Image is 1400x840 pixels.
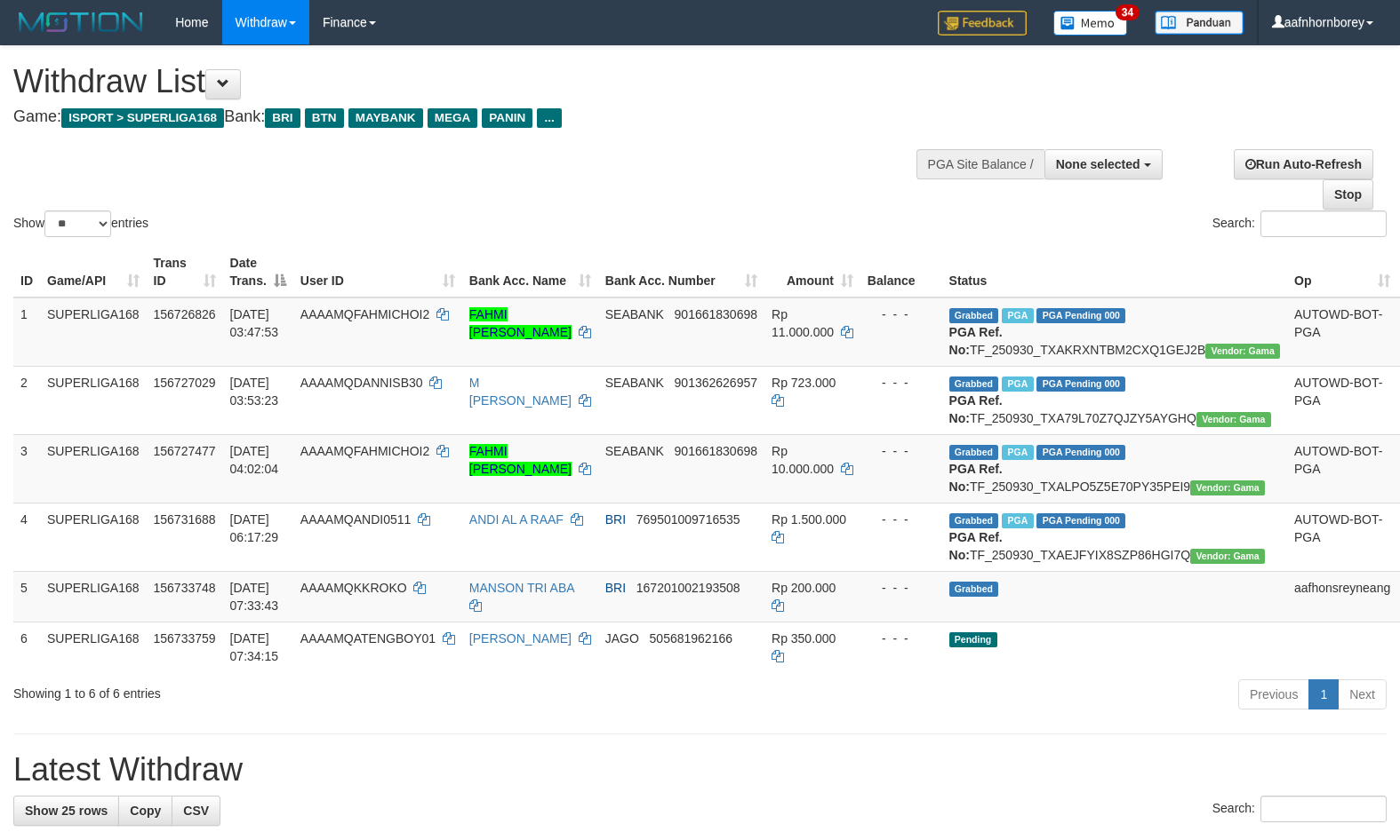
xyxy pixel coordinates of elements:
[154,307,216,321] span: 156726826
[605,307,664,321] span: SEABANK
[183,804,209,818] span: CSV
[1196,412,1271,427] span: Vendor URL: https://trx31.1velocity.biz
[482,108,532,128] span: PANIN
[1002,376,1033,392] span: Marked by aafandaneth
[469,376,572,408] a: M [PERSON_NAME]
[1212,210,1387,237] label: Search:
[1036,513,1125,528] span: PGA Pending
[1260,796,1387,822] input: Search:
[265,108,300,128] span: BRI
[13,247,40,297] th: ID
[1287,503,1397,571] td: AUTOWD-BOT-PGA
[949,462,1003,494] b: PGA Ref. No:
[348,108,423,128] span: MAYBANK
[868,374,935,392] div: - - -
[916,149,1044,179] div: PGA Site Balance /
[772,444,834,476] span: Rp 10.000.000
[61,108,224,128] span: ISPORT > SUPERLIGA168
[1338,679,1387,709] a: Next
[942,503,1287,571] td: TF_250930_TXAEJFYIX8SZP86HGI7Q
[1287,366,1397,434] td: AUTOWD-BOT-PGA
[13,9,148,36] img: MOTION_logo.png
[1116,4,1140,20] span: 34
[44,210,111,237] select: Showentries
[40,571,147,622] td: SUPERLIGA168
[1002,445,1033,460] span: Marked by aafandaneth
[860,247,942,297] th: Balance
[949,376,999,392] span: Grabbed
[942,366,1287,434] td: TF_250930_TXA79L70Z7QJZY5AYGHQ
[230,581,279,613] span: [DATE] 07:33:43
[13,678,570,702] div: Showing 1 to 6 of 6 entries
[428,108,478,128] span: MEGA
[230,512,279,544] span: [DATE] 06:17:29
[1155,11,1244,35] img: panduan.png
[1002,513,1033,528] span: Marked by aafromsomean
[1323,179,1373,210] a: Stop
[154,512,216,527] span: 156731688
[942,297,1287,367] td: TF_250930_TXAKRXNTBM2CXQ1GEJ2B
[25,804,108,818] span: Show 25 rows
[1234,149,1373,179] a: Run Auto-Refresh
[1002,308,1033,323] span: Marked by aafandaneth
[13,434,40,503] td: 3
[1287,247,1397,297] th: Op: activate to sort column ascending
[772,307,834,339] span: Rp 11.000.000
[1205,344,1280,359] span: Vendor URL: https://trx31.1velocity.biz
[40,503,147,571] td: SUPERLIGA168
[305,108,344,128] span: BTN
[949,530,1003,562] b: PGA Ref. No:
[1287,571,1397,622] td: aafhonsreyneang
[13,210,148,237] label: Show entries
[942,247,1287,297] th: Status
[1287,434,1397,503] td: AUTOWD-BOT-PGA
[772,631,836,646] span: Rp 350.000
[40,366,147,434] td: SUPERLIGA168
[300,444,429,458] span: AAAAMQFAHMICHOI2
[13,796,119,826] a: Show 25 rows
[40,622,147,672] td: SUPERLIGA168
[605,631,639,646] span: JAGO
[868,579,935,597] div: - - -
[469,444,572,476] a: FAHMI [PERSON_NAME]
[13,503,40,571] td: 4
[949,632,997,647] span: Pending
[300,307,429,321] span: AAAAMQFAHMICHOI2
[605,581,626,595] span: BRI
[772,376,836,390] span: Rp 723.000
[13,108,916,126] h4: Game: Bank:
[154,376,216,390] span: 156727029
[1036,308,1125,323] span: PGA Pending
[40,297,147,367] td: SUPERLIGA168
[154,631,216,646] span: 156733759
[230,376,279,408] span: [DATE] 03:53:23
[1190,549,1265,564] span: Vendor URL: https://trx31.1velocity.biz
[868,442,935,460] div: - - -
[537,108,561,128] span: ...
[13,571,40,622] td: 5
[300,512,412,527] span: AAAAMQANDI0511
[40,247,147,297] th: Game/API: activate to sort column ascending
[469,307,572,339] a: FAHMI [PERSON_NAME]
[605,444,664,458] span: SEABANK
[675,376,757,390] span: Copy 901362626957 to clipboard
[1308,679,1339,709] a: 1
[868,511,935,528] div: - - -
[949,582,999,597] span: Grabbed
[40,434,147,503] td: SUPERLIGA168
[868,305,935,323] div: - - -
[118,796,172,826] a: Copy
[1190,480,1265,495] span: Vendor URL: https://trx31.1velocity.biz
[13,297,40,367] td: 1
[469,581,574,595] a: MANSON TRI ABA
[13,622,40,672] td: 6
[172,796,220,826] a: CSV
[469,512,564,527] a: ANDI AL A RAAF
[949,445,999,460] span: Grabbed
[636,512,740,527] span: Copy 769501009716535 to clipboard
[675,444,757,458] span: Copy 901661830698 to clipboard
[772,581,836,595] span: Rp 200.000
[469,631,572,646] a: [PERSON_NAME]
[772,512,846,527] span: Rp 1.500.000
[949,325,1003,357] b: PGA Ref. No:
